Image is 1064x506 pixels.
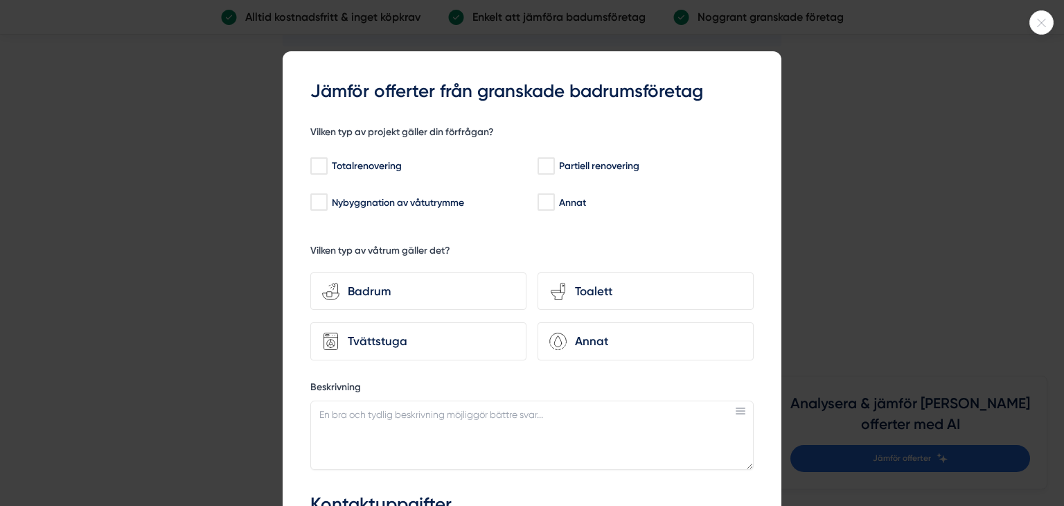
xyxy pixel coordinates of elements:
[538,159,553,173] input: Partiell renovering
[310,244,450,261] h5: Vilken typ av våtrum gäller det?
[538,195,553,209] input: Annat
[310,125,494,143] h5: Vilken typ av projekt gäller din förfrågan?
[310,79,754,104] h3: Jämför offerter från granskade badrumsföretag
[310,381,754,398] label: Beskrivning
[310,159,326,173] input: Totalrenovering
[310,195,326,209] input: Nybyggnation av våtutrymme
